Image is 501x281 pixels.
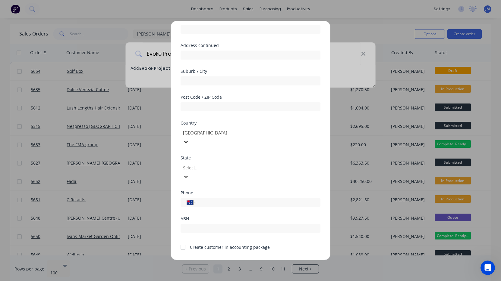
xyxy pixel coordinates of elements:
iframe: Intercom live chat [481,261,495,275]
div: Address [181,17,320,22]
div: ABN [181,217,320,221]
div: State [181,156,320,160]
div: Post Code / ZIP Code [181,95,320,99]
div: Address continued [181,43,320,48]
div: Country [181,121,320,125]
div: Create customer in accounting package [190,244,270,250]
div: Phone [181,191,320,195]
div: Suburb / City [181,69,320,73]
